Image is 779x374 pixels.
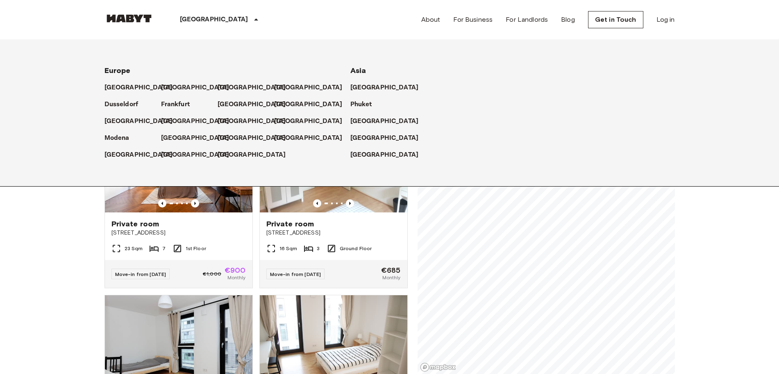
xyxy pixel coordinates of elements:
[382,274,400,281] span: Monthly
[218,133,294,143] a: [GEOGRAPHIC_DATA]
[218,100,294,109] a: [GEOGRAPHIC_DATA]
[104,133,129,143] p: Modena
[191,199,199,208] button: Previous image
[350,100,372,109] p: Phuket
[313,199,321,208] button: Previous image
[218,100,286,109] p: [GEOGRAPHIC_DATA]
[104,83,181,93] a: [GEOGRAPHIC_DATA]
[161,83,238,93] a: [GEOGRAPHIC_DATA]
[259,114,408,288] a: Marketing picture of unit DE-03-013-01MPrevious imagePrevious imagePrivate room[STREET_ADDRESS]16...
[218,83,286,93] p: [GEOGRAPHIC_DATA]
[161,100,198,109] a: Frankfurt
[161,116,238,126] a: [GEOGRAPHIC_DATA]
[104,83,173,93] p: [GEOGRAPHIC_DATA]
[274,100,343,109] p: [GEOGRAPHIC_DATA]
[111,229,246,237] span: [STREET_ADDRESS]
[180,15,248,25] p: [GEOGRAPHIC_DATA]
[104,114,253,288] a: Marketing picture of unit DE-03-003-001-04HFPrevious imagePrevious imagePrivate room[STREET_ADDRE...
[225,267,246,274] span: €900
[656,15,675,25] a: Log in
[186,245,206,252] span: 1st Floor
[561,15,575,25] a: Blog
[161,133,238,143] a: [GEOGRAPHIC_DATA]
[350,83,427,93] a: [GEOGRAPHIC_DATA]
[350,116,427,126] a: [GEOGRAPHIC_DATA]
[340,245,372,252] span: Ground Floor
[350,133,427,143] a: [GEOGRAPHIC_DATA]
[421,15,441,25] a: About
[161,150,229,160] p: [GEOGRAPHIC_DATA]
[346,199,354,208] button: Previous image
[161,150,238,160] a: [GEOGRAPHIC_DATA]
[104,100,147,109] a: Dusseldorf
[158,199,166,208] button: Previous image
[420,363,456,372] a: Mapbox logo
[266,229,401,237] span: [STREET_ADDRESS]
[350,150,419,160] p: [GEOGRAPHIC_DATA]
[588,11,643,28] a: Get in Touch
[162,245,166,252] span: 7
[350,83,419,93] p: [GEOGRAPHIC_DATA]
[317,245,320,252] span: 3
[266,219,314,229] span: Private room
[111,219,159,229] span: Private room
[350,116,419,126] p: [GEOGRAPHIC_DATA]
[274,133,351,143] a: [GEOGRAPHIC_DATA]
[104,14,154,23] img: Habyt
[350,66,366,75] span: Asia
[104,150,173,160] p: [GEOGRAPHIC_DATA]
[274,83,351,93] a: [GEOGRAPHIC_DATA]
[218,150,286,160] p: [GEOGRAPHIC_DATA]
[274,100,351,109] a: [GEOGRAPHIC_DATA]
[104,133,138,143] a: Modena
[274,116,343,126] p: [GEOGRAPHIC_DATA]
[506,15,548,25] a: For Landlords
[218,116,294,126] a: [GEOGRAPHIC_DATA]
[218,116,286,126] p: [GEOGRAPHIC_DATA]
[161,100,190,109] p: Frankfurt
[161,116,229,126] p: [GEOGRAPHIC_DATA]
[350,133,419,143] p: [GEOGRAPHIC_DATA]
[104,100,139,109] p: Dusseldorf
[453,15,493,25] a: For Business
[104,116,181,126] a: [GEOGRAPHIC_DATA]
[161,133,229,143] p: [GEOGRAPHIC_DATA]
[279,245,298,252] span: 16 Sqm
[203,270,221,278] span: €1,000
[218,133,286,143] p: [GEOGRAPHIC_DATA]
[274,116,351,126] a: [GEOGRAPHIC_DATA]
[274,83,343,93] p: [GEOGRAPHIC_DATA]
[104,66,131,75] span: Europe
[274,133,343,143] p: [GEOGRAPHIC_DATA]
[350,100,380,109] a: Phuket
[104,116,173,126] p: [GEOGRAPHIC_DATA]
[115,271,166,277] span: Move-in from [DATE]
[350,150,427,160] a: [GEOGRAPHIC_DATA]
[161,83,229,93] p: [GEOGRAPHIC_DATA]
[270,271,321,277] span: Move-in from [DATE]
[104,150,181,160] a: [GEOGRAPHIC_DATA]
[218,83,294,93] a: [GEOGRAPHIC_DATA]
[227,274,245,281] span: Monthly
[125,245,143,252] span: 23 Sqm
[381,267,401,274] span: €685
[218,150,294,160] a: [GEOGRAPHIC_DATA]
